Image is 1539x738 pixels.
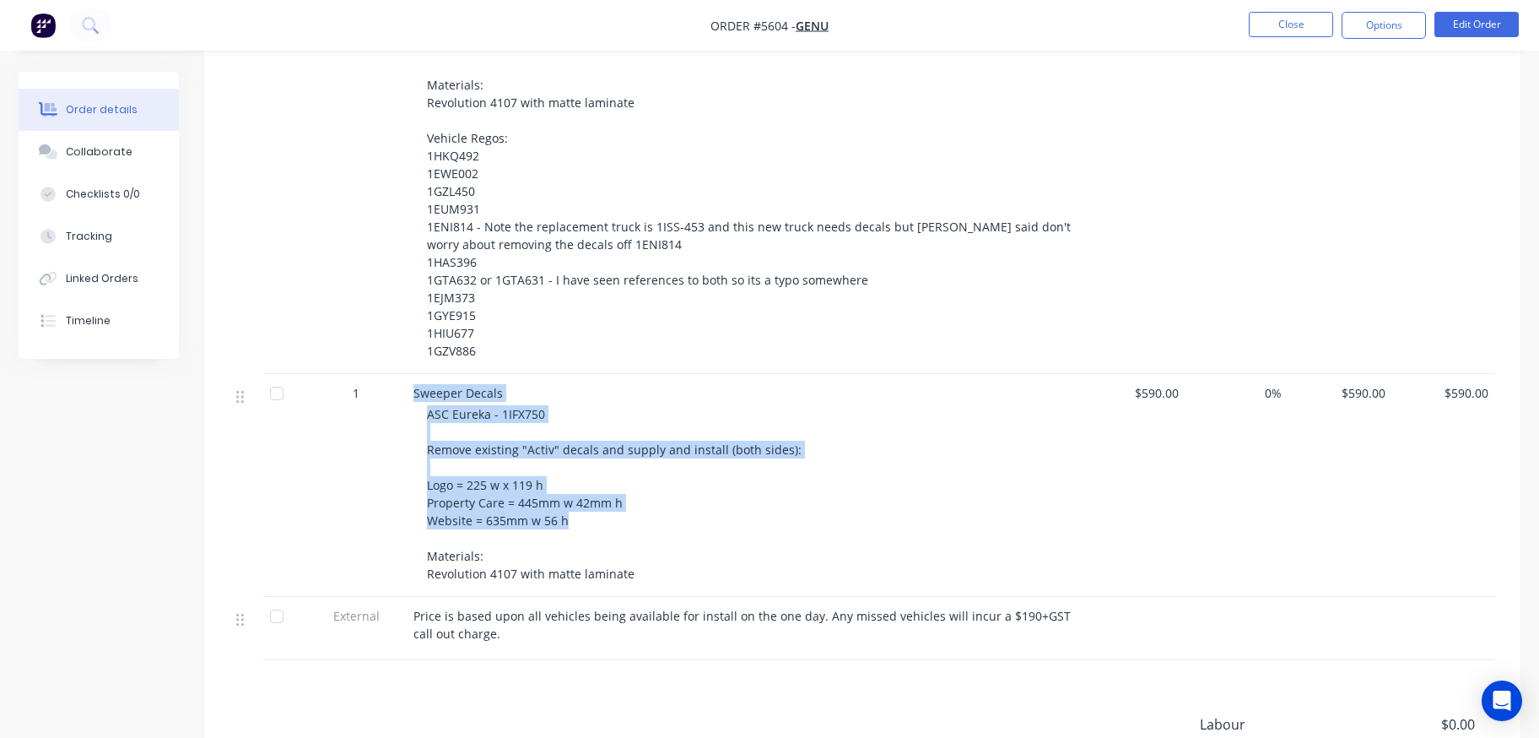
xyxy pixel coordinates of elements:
[353,384,359,402] span: 1
[19,173,179,215] button: Checklists 0/0
[66,313,111,328] div: Timeline
[710,18,796,34] span: Order #5604 -
[30,13,56,38] img: Factory
[19,89,179,131] button: Order details
[1350,714,1475,735] span: $0.00
[427,406,802,582] span: ASC Eureka - 1IFX750 Remove existing "Activ" decals and supply and install (both sides): Logo = 2...
[413,608,1074,642] span: Price is based upon all vehicles being available for install on the one day. Any missed vehicles ...
[1249,12,1333,37] button: Close
[1434,12,1519,37] button: Edit Order
[1192,384,1282,402] span: 0%
[312,607,400,625] span: External
[796,18,829,34] a: genU
[19,131,179,173] button: Collaborate
[66,271,138,286] div: Linked Orders
[1342,12,1426,39] button: Options
[1088,384,1179,402] span: $590.00
[1295,384,1385,402] span: $590.00
[1482,681,1522,721] div: Open Intercom Messenger
[66,144,132,160] div: Collaborate
[66,187,140,202] div: Checklists 0/0
[66,229,112,244] div: Tracking
[413,385,503,401] span: Sweeper Decals
[19,215,179,258] button: Tracking
[1399,384,1489,402] span: $590.00
[19,300,179,342] button: Timeline
[1200,714,1350,735] span: Labour
[66,102,138,117] div: Order details
[19,258,179,300] button: Linked Orders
